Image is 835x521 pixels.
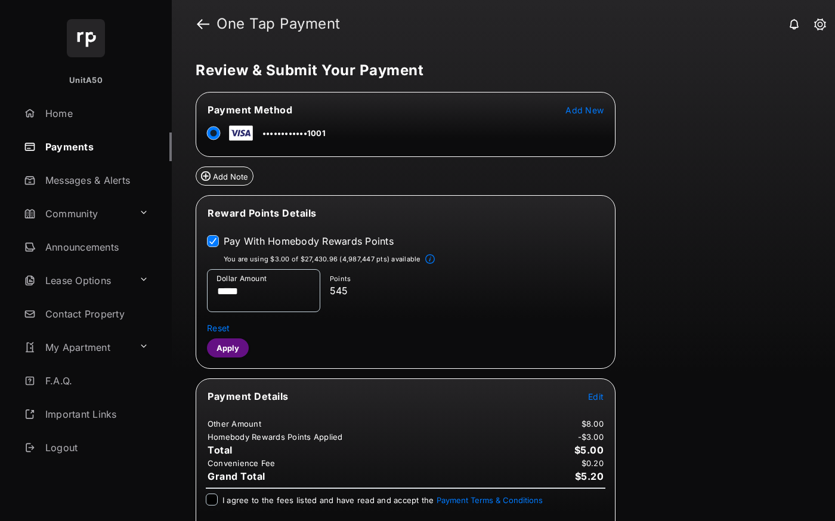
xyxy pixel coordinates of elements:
[207,431,344,442] td: Homebody Rewards Points Applied
[19,166,172,195] a: Messages & Alerts
[207,338,249,357] button: Apply
[330,274,599,284] p: Points
[208,390,289,402] span: Payment Details
[588,391,604,402] span: Edit
[208,470,265,482] span: Grand Total
[67,19,105,57] img: svg+xml;base64,PHN2ZyB4bWxucz0iaHR0cDovL3d3dy53My5vcmcvMjAwMC9zdmciIHdpZHRoPSI2NCIgaGVpZ2h0PSI2NC...
[208,444,233,456] span: Total
[207,322,230,334] button: Reset
[19,199,134,228] a: Community
[19,366,172,395] a: F.A.Q.
[588,390,604,402] button: Edit
[19,433,172,462] a: Logout
[565,105,604,115] span: Add New
[196,167,253,186] button: Add Note
[19,333,134,362] a: My Apartment
[208,104,292,116] span: Payment Method
[19,99,172,128] a: Home
[19,300,172,328] a: Contact Property
[577,431,605,442] td: - $3.00
[437,495,543,505] button: I agree to the fees listed and have read and accept the
[222,495,543,505] span: I agree to the fees listed and have read and accept the
[330,283,599,298] p: 545
[208,207,317,219] span: Reward Points Details
[196,63,802,78] h5: Review & Submit Your Payment
[207,323,230,333] span: Reset
[19,400,153,428] a: Important Links
[217,17,341,31] strong: One Tap Payment
[565,104,604,116] button: Add New
[69,75,103,87] p: UnitA50
[224,235,394,247] label: Pay With Homebody Rewards Points
[207,458,276,468] td: Convenience Fee
[19,132,172,161] a: Payments
[19,266,134,295] a: Lease Options
[262,128,326,138] span: ••••••••••••1001
[224,254,420,264] p: You are using $3.00 of $27,430.96 (4,987,447 pts) available
[19,233,172,261] a: Announcements
[575,470,604,482] span: $5.20
[581,458,604,468] td: $0.20
[574,444,604,456] span: $5.00
[207,418,262,429] td: Other Amount
[581,418,604,429] td: $8.00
